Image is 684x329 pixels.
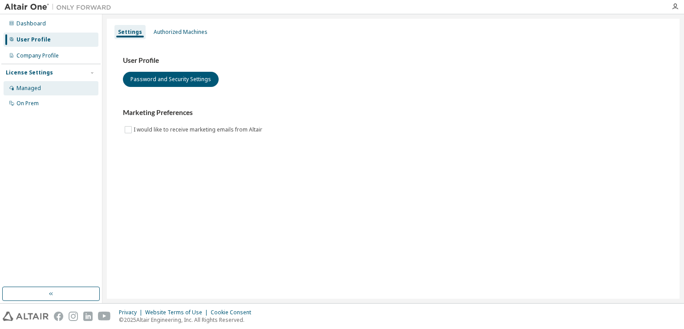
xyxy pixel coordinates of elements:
div: Managed [16,85,41,92]
div: User Profile [16,36,51,43]
div: Settings [118,29,142,36]
img: facebook.svg [54,312,63,321]
div: Cookie Consent [211,309,256,316]
img: linkedin.svg [83,312,93,321]
p: © 2025 Altair Engineering, Inc. All Rights Reserved. [119,316,256,324]
div: Company Profile [16,52,59,59]
h3: User Profile [123,56,664,65]
div: Authorized Machines [154,29,208,36]
div: Privacy [119,309,145,316]
div: Dashboard [16,20,46,27]
div: Website Terms of Use [145,309,211,316]
img: Altair One [4,3,116,12]
label: I would like to receive marketing emails from Altair [134,124,264,135]
img: altair_logo.svg [3,312,49,321]
button: Password and Security Settings [123,72,219,87]
div: On Prem [16,100,39,107]
div: License Settings [6,69,53,76]
img: youtube.svg [98,312,111,321]
img: instagram.svg [69,312,78,321]
h3: Marketing Preferences [123,108,664,117]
